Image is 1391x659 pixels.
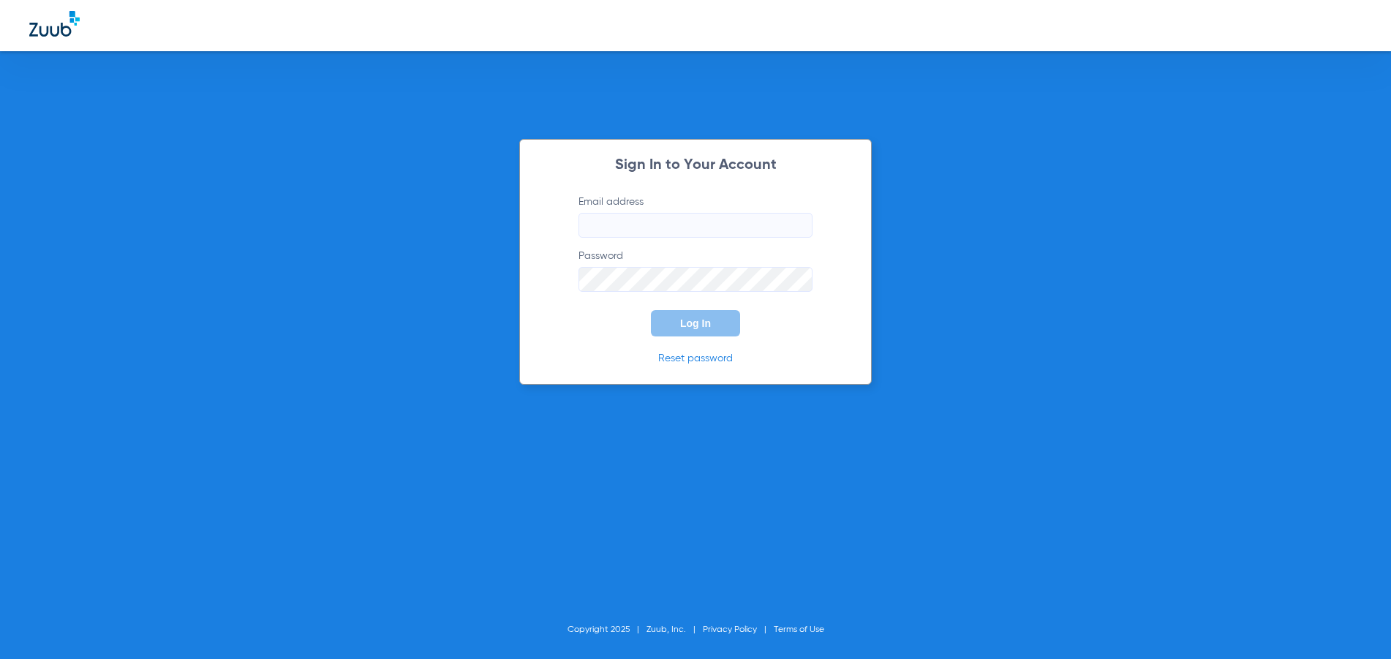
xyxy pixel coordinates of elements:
a: Privacy Policy [703,625,757,634]
label: Email address [578,195,813,238]
h2: Sign In to Your Account [557,158,834,173]
li: Copyright 2025 [568,622,647,637]
img: Zuub Logo [29,11,80,37]
a: Reset password [658,353,733,364]
button: Log In [651,310,740,336]
a: Terms of Use [774,625,824,634]
li: Zuub, Inc. [647,622,703,637]
input: Email address [578,213,813,238]
span: Log In [680,317,711,329]
label: Password [578,249,813,292]
input: Password [578,267,813,292]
